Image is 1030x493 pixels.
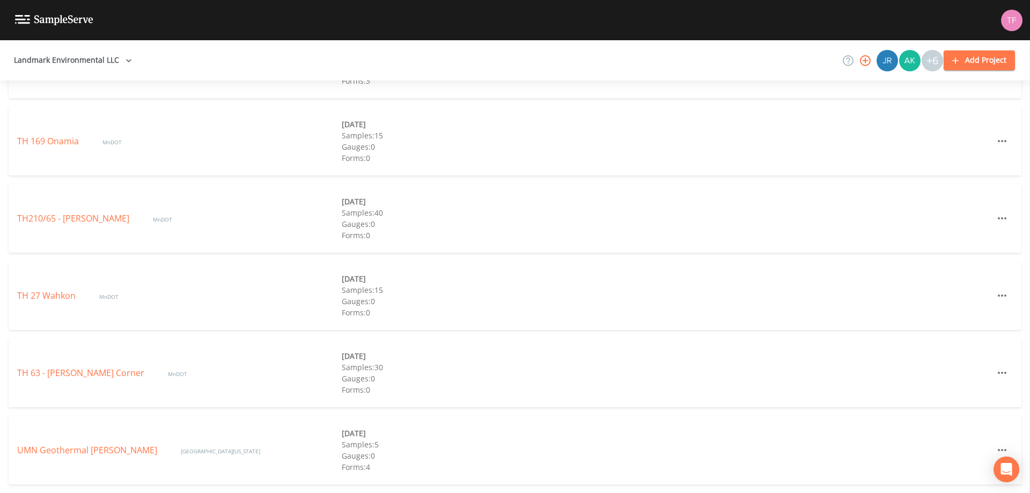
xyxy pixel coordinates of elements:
div: Forms: 4 [342,461,666,473]
div: [DATE] [342,350,666,362]
div: [DATE] [342,273,666,284]
div: Jane Rogers [876,50,899,71]
div: Forms: 0 [342,384,666,395]
div: Forms: 3 [342,75,666,86]
div: Forms: 0 [342,230,666,241]
a: TH 63 - [PERSON_NAME] Corner [17,367,146,379]
div: Gauges: 0 [342,218,666,230]
div: Open Intercom Messenger [994,457,1019,482]
span: MnDOT [153,216,172,223]
a: TH 169 Onamia [17,135,81,147]
div: Samples: 30 [342,362,666,373]
div: Gauges: 0 [342,450,666,461]
div: [DATE] [342,196,666,207]
div: Gauges: 0 [342,296,666,307]
div: +6 [922,50,943,71]
img: logo [15,15,93,25]
button: Landmark Environmental LLC [10,50,136,70]
div: Aaron Kuck [899,50,921,71]
span: [GEOGRAPHIC_DATA][US_STATE] [181,447,260,455]
div: Forms: 0 [342,307,666,318]
span: MnDOT [168,370,187,378]
div: Forms: 0 [342,152,666,164]
div: Samples: 15 [342,130,666,141]
span: MnDOT [99,293,119,300]
button: Add Project [944,50,1015,70]
span: MnDOT [102,138,122,146]
a: UMN Geothermal [PERSON_NAME] [17,444,159,456]
div: Samples: 15 [342,284,666,296]
img: 3f97e0fb2cd2af981297b334d1e56d37 [1001,10,1022,31]
div: [DATE] [342,119,666,130]
div: Gauges: 0 [342,373,666,384]
div: Samples: 40 [342,207,666,218]
a: TH210/65 - [PERSON_NAME] [17,212,131,224]
img: c52958f65f7e3033e40d8be1040c5eaa [899,50,921,71]
div: [DATE] [342,428,666,439]
a: TH 27 Wahkon [17,290,78,301]
div: Gauges: 0 [342,141,666,152]
img: b875b78bfaff66d29449720b614a75df [877,50,898,71]
div: Samples: 5 [342,439,666,450]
